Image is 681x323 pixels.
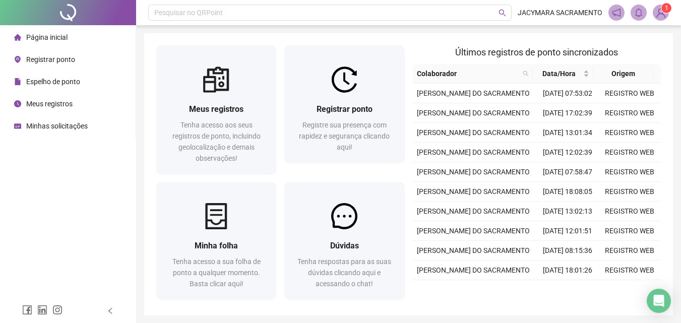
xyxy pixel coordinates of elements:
[599,143,661,162] td: REGISTRO WEB
[330,241,359,250] span: Dúvidas
[665,5,668,12] span: 1
[537,84,599,103] td: [DATE] 07:53:02
[599,221,661,241] td: REGISTRO WEB
[22,305,32,315] span: facebook
[599,202,661,221] td: REGISTRO WEB
[612,8,621,17] span: notification
[297,257,391,288] span: Tenha respostas para as suas dúvidas clicando aqui e acessando o chat!
[537,182,599,202] td: [DATE] 18:08:05
[599,182,661,202] td: REGISTRO WEB
[172,257,261,288] span: Tenha acesso a sua folha de ponto a qualquer momento. Basta clicar aqui!
[518,7,602,18] span: JACYMARA SACRAMENTO
[634,8,643,17] span: bell
[52,305,63,315] span: instagram
[156,182,276,299] a: Minha folhaTenha acesso a sua folha de ponto a qualquer momento. Basta clicar aqui!
[26,33,68,41] span: Página inicial
[599,84,661,103] td: REGISTRO WEB
[26,55,75,63] span: Registrar ponto
[533,64,593,84] th: Data/Hora
[417,168,530,176] span: [PERSON_NAME] DO SACRAMENTO
[537,162,599,182] td: [DATE] 07:58:47
[537,68,581,79] span: Data/Hora
[599,280,661,300] td: REGISTRO WEB
[299,121,390,151] span: Registre sua presença com rapidez e segurança clicando aqui!
[537,202,599,221] td: [DATE] 13:02:13
[599,162,661,182] td: REGISTRO WEB
[37,305,47,315] span: linkedin
[189,104,243,114] span: Meus registros
[417,246,530,254] span: [PERSON_NAME] DO SACRAMENTO
[647,289,671,313] div: Open Intercom Messenger
[26,100,73,108] span: Meus registros
[14,100,21,107] span: clock-circle
[599,241,661,261] td: REGISTRO WEB
[537,103,599,123] td: [DATE] 17:02:39
[107,307,114,314] span: left
[417,148,530,156] span: [PERSON_NAME] DO SACRAMENTO
[195,241,238,250] span: Minha folha
[593,64,653,84] th: Origem
[455,47,618,57] span: Últimos registros de ponto sincronizados
[537,143,599,162] td: [DATE] 12:02:39
[417,227,530,235] span: [PERSON_NAME] DO SACRAMENTO
[661,3,671,13] sup: Atualize o seu contato no menu Meus Dados
[523,71,529,77] span: search
[537,241,599,261] td: [DATE] 08:15:36
[499,9,506,17] span: search
[14,56,21,63] span: environment
[537,261,599,280] td: [DATE] 18:01:26
[317,104,373,114] span: Registrar ponto
[599,123,661,143] td: REGISTRO WEB
[537,123,599,143] td: [DATE] 13:01:34
[537,221,599,241] td: [DATE] 12:01:51
[417,266,530,274] span: [PERSON_NAME] DO SACRAMENTO
[172,121,261,162] span: Tenha acesso aos seus registros de ponto, incluindo geolocalização e demais observações!
[14,34,21,41] span: home
[599,261,661,280] td: REGISTRO WEB
[14,78,21,85] span: file
[284,182,404,299] a: DúvidasTenha respostas para as suas dúvidas clicando aqui e acessando o chat!
[417,187,530,196] span: [PERSON_NAME] DO SACRAMENTO
[417,207,530,215] span: [PERSON_NAME] DO SACRAMENTO
[521,66,531,81] span: search
[14,122,21,130] span: schedule
[653,5,668,20] img: 94985
[156,45,276,174] a: Meus registrosTenha acesso aos seus registros de ponto, incluindo geolocalização e demais observa...
[26,122,88,130] span: Minhas solicitações
[417,109,530,117] span: [PERSON_NAME] DO SACRAMENTO
[417,68,519,79] span: Colaborador
[284,45,404,163] a: Registrar pontoRegistre sua presença com rapidez e segurança clicando aqui!
[26,78,80,86] span: Espelho de ponto
[537,280,599,300] td: [DATE] 13:01:54
[599,103,661,123] td: REGISTRO WEB
[417,128,530,137] span: [PERSON_NAME] DO SACRAMENTO
[417,89,530,97] span: [PERSON_NAME] DO SACRAMENTO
